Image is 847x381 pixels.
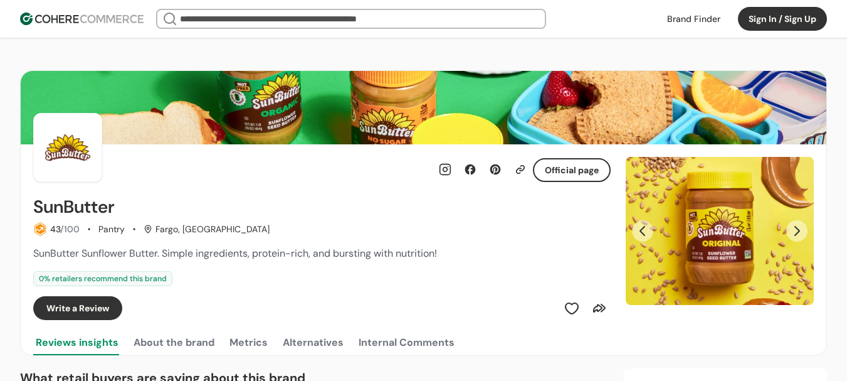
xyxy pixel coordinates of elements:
[33,271,172,286] div: 0 % retailers recommend this brand
[33,296,122,320] button: Write a Review
[50,223,60,235] span: 43
[98,223,125,236] div: Pantry
[280,330,346,355] button: Alternatives
[786,220,808,242] button: Next Slide
[60,223,80,235] span: /100
[626,157,814,305] div: Carousel
[144,223,270,236] div: Fargo, [GEOGRAPHIC_DATA]
[20,13,144,25] img: Cohere Logo
[738,7,827,31] button: Sign In / Sign Up
[533,158,611,182] button: Official page
[21,71,826,144] img: Brand cover image
[626,157,814,305] img: Slide 0
[359,335,455,350] div: Internal Comments
[33,197,115,217] h2: SunButter
[33,247,437,260] span: SunButter Sunflower Butter. Simple ingredients, protein-rich, and bursting with nutrition!
[33,330,121,355] button: Reviews insights
[131,330,217,355] button: About the brand
[626,157,814,305] div: Slide 1
[33,113,102,182] img: Brand Photo
[632,220,653,242] button: Previous Slide
[227,330,270,355] button: Metrics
